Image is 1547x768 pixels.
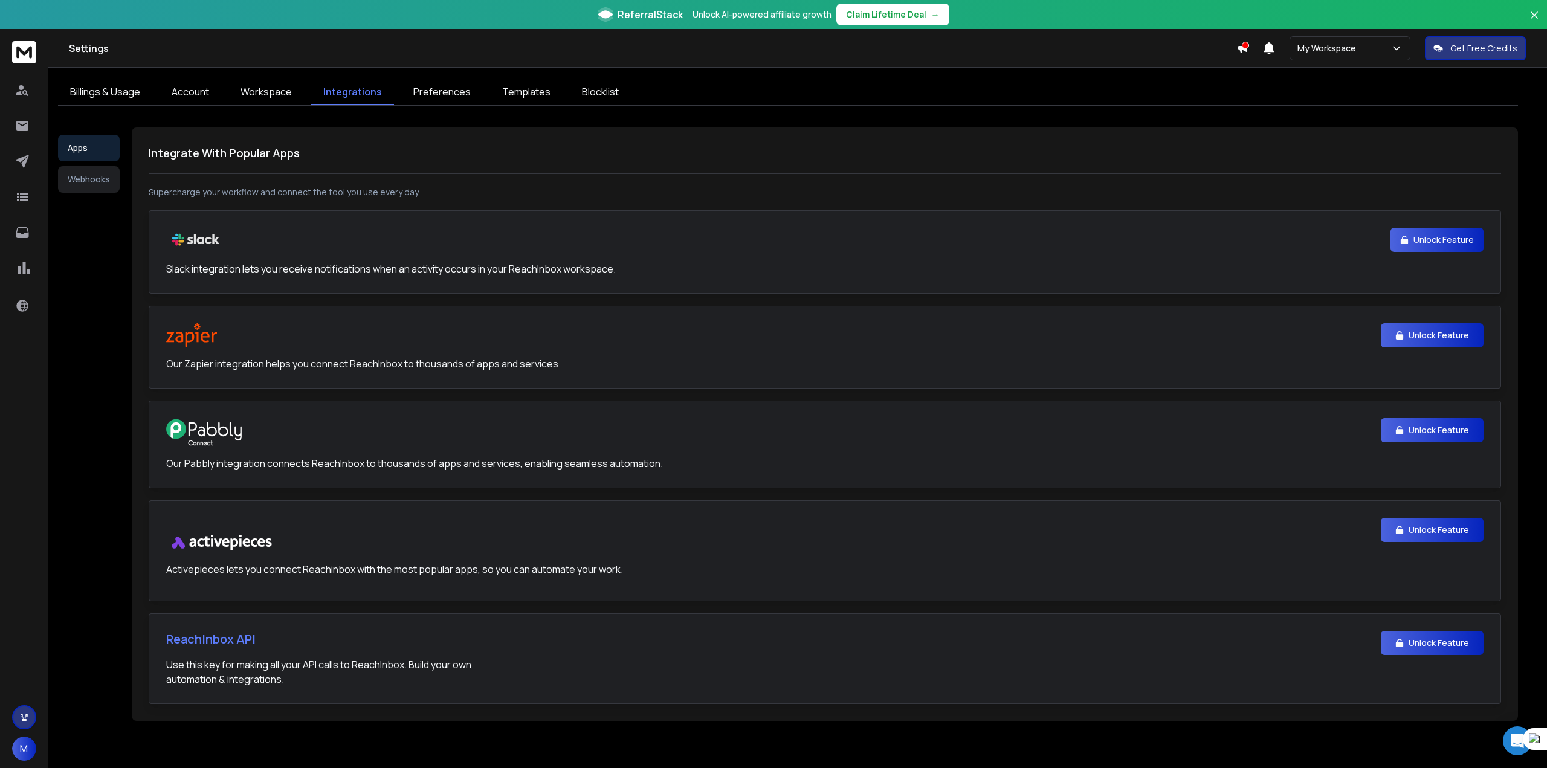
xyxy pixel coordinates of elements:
p: Unlock Feature [1409,424,1469,436]
a: Preferences [401,80,483,105]
button: Claim Lifetime Deal→ [836,4,949,25]
button: Close banner [1526,7,1542,36]
a: Workspace [228,80,304,105]
p: Slack integration lets you receive notifications when an activity occurs in your ReachInbox works... [166,262,616,276]
button: Webhooks [58,166,120,193]
a: Templates [490,80,563,105]
p: Unlock Feature [1409,524,1469,536]
div: Open Intercom Messenger [1503,726,1532,755]
p: Unlock Feature [1413,234,1474,246]
button: M [12,737,36,761]
p: Unlock Feature [1409,329,1469,341]
p: Use this key for making all your API calls to ReachInbox. Build your own automation & integrations. [166,657,471,686]
h1: Integrate With Popular Apps [149,144,1501,161]
p: Supercharge your workflow and connect the tool you use every day. [149,186,1501,198]
p: My Workspace [1297,42,1361,54]
button: Get Free Credits [1425,36,1526,60]
button: Unlock Feature [1390,228,1484,252]
h1: Settings [69,41,1236,56]
button: Apps [58,135,120,161]
p: Get Free Credits [1450,42,1517,54]
button: Unlock Feature [1381,323,1484,347]
p: Unlock Feature [1409,637,1469,649]
p: Unlock AI-powered affiliate growth [693,8,832,21]
h1: ReachInbox API [166,631,471,648]
button: Unlock Feature [1381,418,1484,442]
p: Our Zapier integration helps you connect ReachInbox to thousands of apps and services. [166,357,561,371]
p: Our Pabbly integration connects ReachInbox to thousands of apps and services, enabling seamless a... [166,456,663,471]
a: Account [160,80,221,105]
a: Blocklist [570,80,631,105]
span: ReferralStack [618,7,683,22]
button: Unlock Feature [1381,518,1484,542]
button: Unlock Feature [1381,631,1484,655]
p: Activepieces lets you connect Reachinbox with the most popular apps, so you can automate your work. [166,562,623,576]
span: → [931,8,940,21]
a: Integrations [311,80,394,105]
a: Billings & Usage [58,80,152,105]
